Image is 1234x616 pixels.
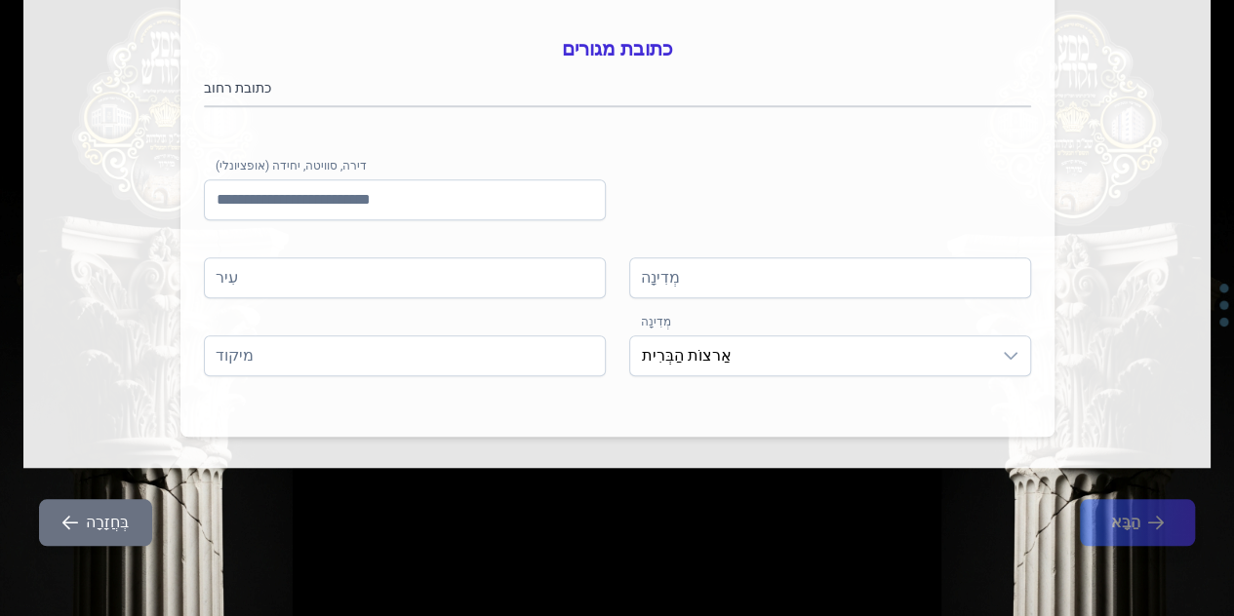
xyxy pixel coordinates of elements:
[1111,513,1140,531] font: הַבָּא
[1080,499,1195,546] button: הַבָּא
[630,336,991,375] span: אַרצוֹת הַבְּרִית
[39,499,152,546] button: בְּחֲזָרָה
[204,80,271,96] font: כתובת רחוב
[991,336,1030,375] div: טריגר נפתח
[86,513,129,531] font: בְּחֲזָרָה
[562,37,673,60] font: כתובת מגורים
[642,346,732,365] font: אַרצוֹת הַבְּרִית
